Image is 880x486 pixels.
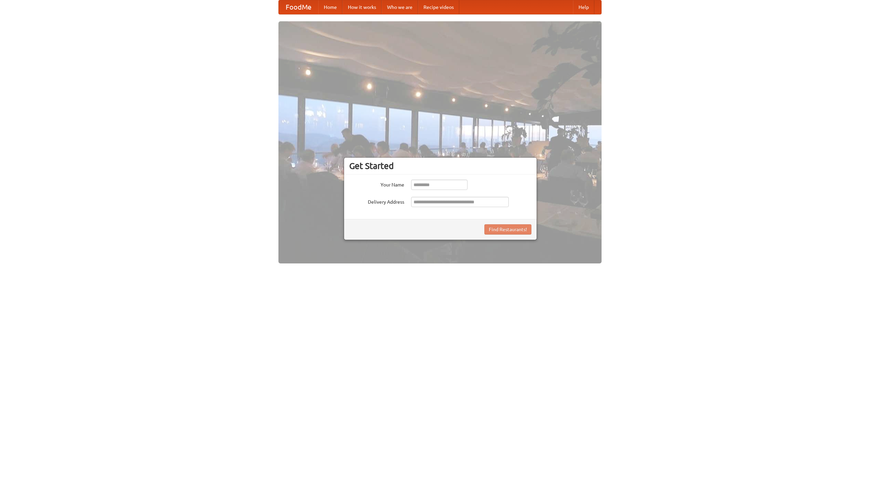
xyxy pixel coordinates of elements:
a: Who we are [382,0,418,14]
label: Your Name [349,180,404,188]
a: Help [573,0,594,14]
a: How it works [342,0,382,14]
a: Recipe videos [418,0,459,14]
a: Home [318,0,342,14]
h3: Get Started [349,161,531,171]
button: Find Restaurants! [484,224,531,235]
label: Delivery Address [349,197,404,205]
a: FoodMe [279,0,318,14]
